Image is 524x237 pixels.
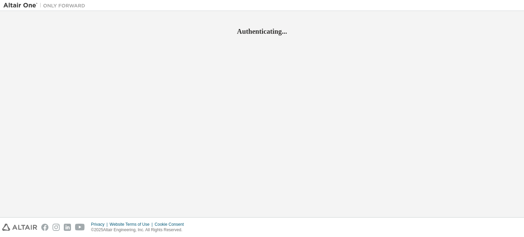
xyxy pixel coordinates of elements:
[91,222,110,227] div: Privacy
[155,222,188,227] div: Cookie Consent
[3,27,521,36] h2: Authenticating...
[53,224,60,231] img: instagram.svg
[3,2,89,9] img: Altair One
[75,224,85,231] img: youtube.svg
[41,224,48,231] img: facebook.svg
[2,224,37,231] img: altair_logo.svg
[91,227,188,233] p: © 2025 Altair Engineering, Inc. All Rights Reserved.
[64,224,71,231] img: linkedin.svg
[110,222,155,227] div: Website Terms of Use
